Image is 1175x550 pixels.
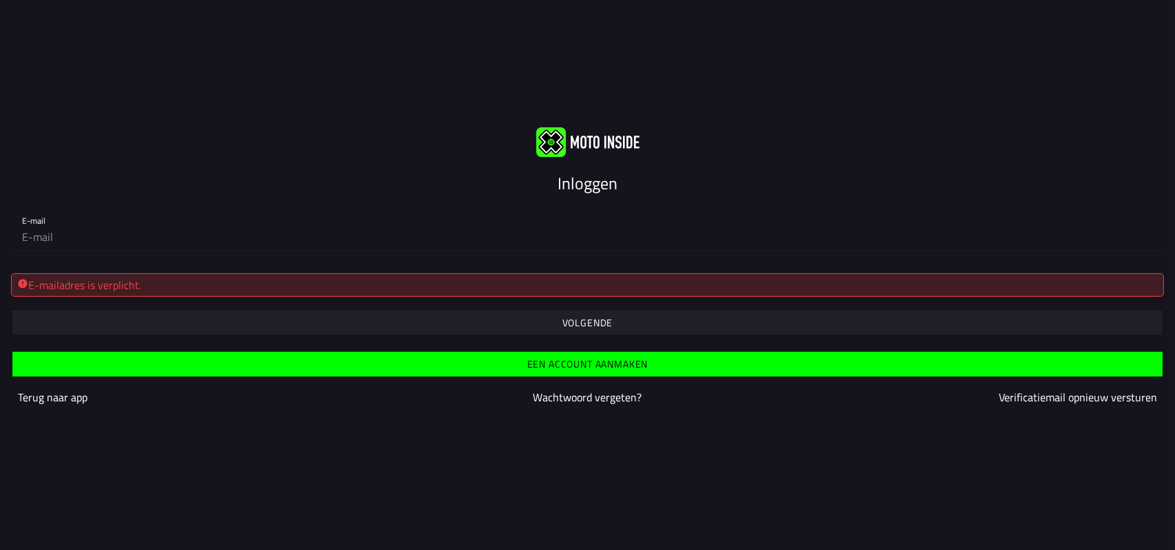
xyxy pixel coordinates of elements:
[533,389,642,405] a: Wachtwoord vergeten?
[22,223,1153,251] input: E-mail
[562,318,613,328] ion-text: Volgende
[999,389,1157,405] a: Verificatiemail opnieuw versturen
[12,352,1163,377] ion-button: Een account aanmaken
[558,171,617,195] ion-text: Inloggen
[17,277,1158,293] div: E-mailadres is verplicht.
[17,278,28,289] ion-icon: alert
[18,389,87,405] a: Terug naar app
